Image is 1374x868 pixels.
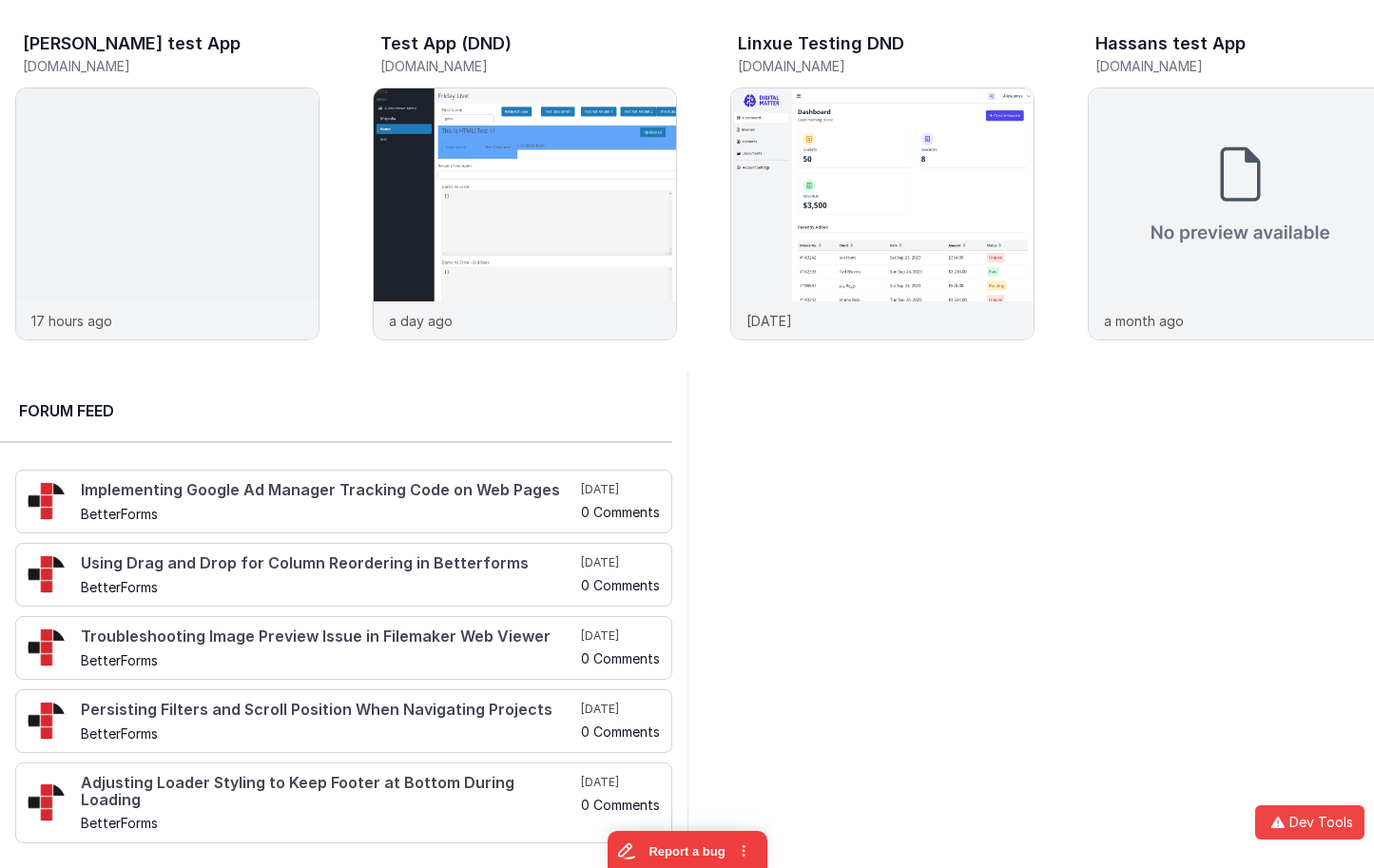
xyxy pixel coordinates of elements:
img: 295_2.png [28,702,66,740]
h3: Test App (DND) [380,34,512,53]
h4: Implementing Google Ad Manager Tracking Code on Web Pages [81,482,577,499]
h5: [DOMAIN_NAME] [23,59,319,73]
h5: [DOMAIN_NAME] [738,59,1035,73]
h2: Forum Feed [19,399,653,422]
h4: Persisting Filters and Scroll Position When Navigating Projects [81,702,577,719]
button: Dev Tools [1255,805,1364,839]
a: Using Drag and Drop for Column Reordering in Betterforms BetterForms [DATE] 0 Comments [15,543,672,607]
h5: BetterForms [81,726,577,741]
h5: 0 Comments [581,651,660,665]
h3: Hassans test App [1095,34,1246,53]
h5: BetterForms [81,507,577,521]
img: 295_2.png [28,783,66,821]
h4: Troubleshooting Image Preview Issue in Filemaker Web Viewer [81,628,577,646]
h5: [DATE] [581,702,660,717]
p: a day ago [389,311,453,331]
h5: 0 Comments [581,724,660,739]
h4: Adjusting Loader Styling to Keep Footer at Bottom During Loading [81,775,577,808]
a: Implementing Google Ad Manager Tracking Code on Web Pages BetterForms [DATE] 0 Comments [15,470,672,533]
h5: BetterForms [81,653,577,667]
img: 295_2.png [28,482,66,520]
img: 295_2.png [28,628,66,666]
h5: [DATE] [581,555,660,570]
a: Adjusting Loader Styling to Keep Footer at Bottom During Loading BetterForms [DATE] 0 Comments [15,762,672,843]
h5: BetterForms [81,816,577,830]
img: 295_2.png [28,555,66,593]
h5: [DATE] [581,775,660,790]
h5: 0 Comments [581,505,660,519]
h5: BetterForms [81,580,577,594]
h3: [PERSON_NAME] test App [23,34,241,53]
h5: 0 Comments [581,798,660,812]
h5: [DATE] [581,628,660,644]
p: [DATE] [746,311,792,331]
p: a month ago [1104,311,1184,331]
h5: 0 Comments [581,578,660,592]
a: Troubleshooting Image Preview Issue in Filemaker Web Viewer BetterForms [DATE] 0 Comments [15,616,672,680]
h4: Using Drag and Drop for Column Reordering in Betterforms [81,555,577,572]
a: Persisting Filters and Scroll Position When Navigating Projects BetterForms [DATE] 0 Comments [15,689,672,753]
h3: Linxue Testing DND [738,34,904,53]
h5: [DOMAIN_NAME] [380,59,677,73]
h5: [DATE] [581,482,660,497]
